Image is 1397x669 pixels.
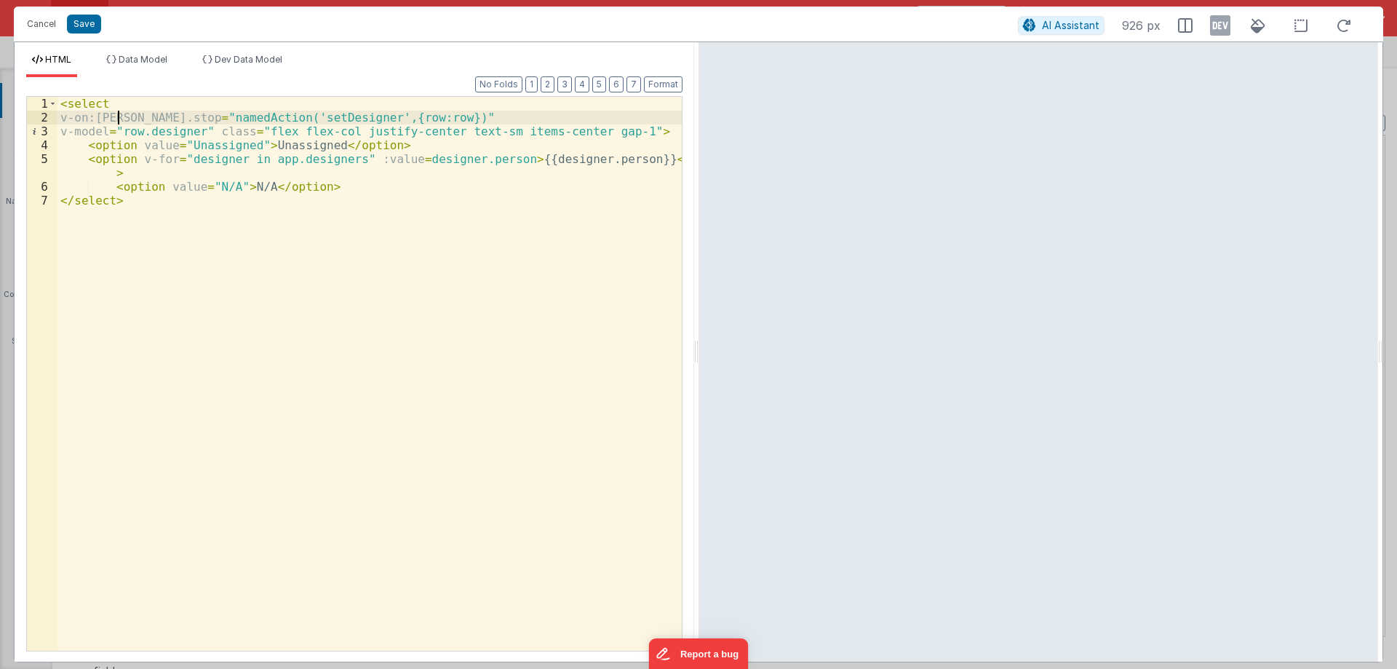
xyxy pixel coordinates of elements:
div: 2 [27,111,57,124]
span: Data Model [119,54,167,65]
button: Save [67,15,101,33]
iframe: Marker.io feedback button [649,638,749,669]
div: 5 [27,152,57,180]
button: Format [644,76,682,92]
button: 5 [592,76,606,92]
span: Dev Data Model [215,54,282,65]
div: 4 [27,138,57,152]
span: 926 px [1122,17,1161,34]
button: Cancel [20,14,63,34]
button: 3 [557,76,572,92]
button: AI Assistant [1018,16,1105,35]
button: 7 [626,76,641,92]
div: 7 [27,194,57,207]
span: AI Assistant [1042,19,1099,31]
button: No Folds [475,76,522,92]
div: 3 [27,124,57,138]
button: 4 [575,76,589,92]
span: HTML [45,54,71,65]
div: 1 [27,97,57,111]
button: 1 [525,76,538,92]
button: 6 [609,76,624,92]
div: 6 [27,180,57,194]
button: 2 [541,76,554,92]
